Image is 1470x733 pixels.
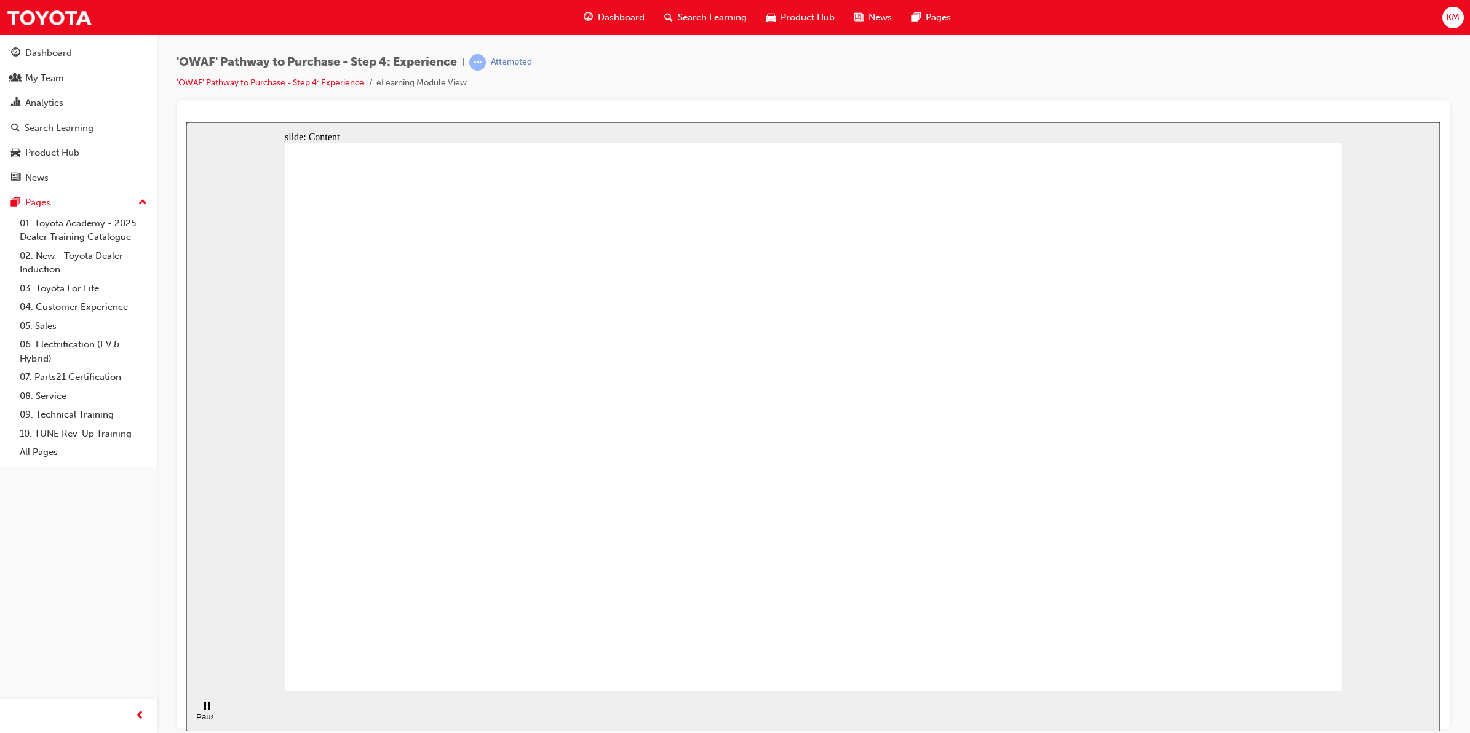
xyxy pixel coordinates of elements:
[11,148,20,159] span: car-icon
[926,10,951,25] span: Pages
[912,10,921,25] span: pages-icon
[15,443,152,462] a: All Pages
[6,579,27,600] button: Pause (Ctrl+Alt+P)
[25,96,63,110] div: Analytics
[6,4,92,31] img: Trak
[15,279,152,298] a: 03. Toyota For Life
[11,48,20,59] span: guage-icon
[844,5,902,30] a: news-iconNews
[462,55,464,69] span: |
[11,98,20,109] span: chart-icon
[15,214,152,247] a: 01. Toyota Academy - 2025 Dealer Training Catalogue
[766,10,776,25] span: car-icon
[11,73,20,84] span: people-icon
[25,121,93,135] div: Search Learning
[781,10,835,25] span: Product Hub
[1442,7,1464,28] button: KM
[598,10,645,25] span: Dashboard
[469,54,486,71] span: learningRecordVerb_ATTEMPT-icon
[5,67,152,90] a: My Team
[10,590,31,608] div: Pause (Ctrl+Alt+P)
[5,92,152,114] a: Analytics
[584,10,593,25] span: guage-icon
[25,196,50,210] div: Pages
[138,195,147,211] span: up-icon
[376,76,467,90] li: eLearning Module View
[15,368,152,387] a: 07. Parts21 Certification
[15,317,152,336] a: 05. Sales
[5,39,152,191] button: DashboardMy TeamAnalyticsSearch LearningProduct HubNews
[5,42,152,65] a: Dashboard
[678,10,747,25] span: Search Learning
[25,46,72,60] div: Dashboard
[491,57,532,68] div: Attempted
[15,335,152,368] a: 06. Electrification (EV & Hybrid)
[177,77,364,88] a: 'OWAF' Pathway to Purchase - Step 4: Experience
[11,197,20,208] span: pages-icon
[5,141,152,164] a: Product Hub
[25,71,64,85] div: My Team
[854,10,864,25] span: news-icon
[1446,10,1460,25] span: KM
[15,298,152,317] a: 04. Customer Experience
[25,171,49,185] div: News
[6,569,27,609] div: playback controls
[5,117,152,140] a: Search Learning
[15,387,152,406] a: 08. Service
[11,123,20,134] span: search-icon
[11,173,20,184] span: news-icon
[902,5,961,30] a: pages-iconPages
[5,167,152,189] a: News
[25,146,79,160] div: Product Hub
[868,10,892,25] span: News
[574,5,654,30] a: guage-iconDashboard
[177,55,457,69] span: 'OWAF' Pathway to Purchase - Step 4: Experience
[757,5,844,30] a: car-iconProduct Hub
[15,405,152,424] a: 09. Technical Training
[654,5,757,30] a: search-iconSearch Learning
[5,191,152,214] button: Pages
[135,708,145,724] span: prev-icon
[15,247,152,279] a: 02. New - Toyota Dealer Induction
[15,424,152,443] a: 10. TUNE Rev-Up Training
[664,10,673,25] span: search-icon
